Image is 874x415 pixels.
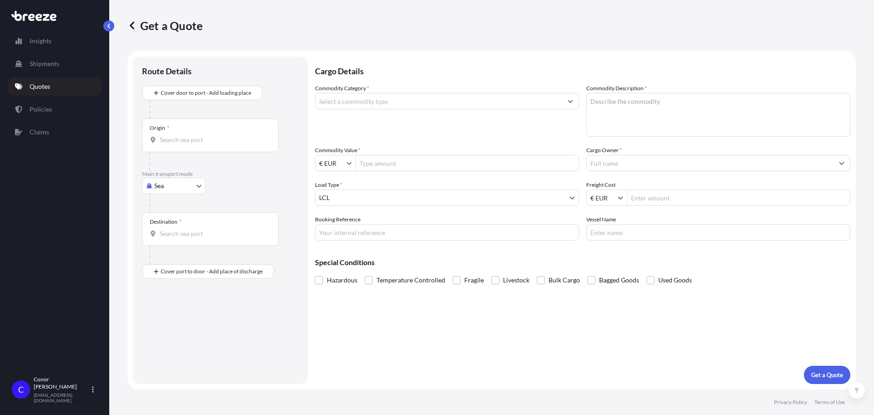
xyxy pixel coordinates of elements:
button: Get a Quote [804,366,850,384]
a: Insights [8,32,102,50]
button: Show suggestions [562,93,579,109]
input: Select a commodity type [315,93,562,109]
a: Privacy Policy [774,399,807,406]
label: Freight Cost [586,180,615,190]
button: LCL [315,190,579,206]
a: Quotes [8,77,102,96]
input: Enter name [586,224,850,241]
p: Route Details [142,66,192,77]
label: Commodity Value [315,146,361,155]
button: Show suggestions [833,155,850,171]
button: Cover door to port - Add loading place [142,86,263,100]
a: Claims [8,123,102,141]
span: Sea [154,181,164,190]
p: [EMAIL_ADDRESS][DOMAIN_NAME] [34,392,90,403]
button: Show suggestions [346,159,356,168]
span: Temperature Controlled [376,273,445,287]
p: Shipments [30,59,59,68]
input: Destination [160,229,267,238]
p: Special Conditions [315,259,850,266]
input: Freight Cost [587,190,618,206]
p: Insights [30,36,51,46]
input: Full name [587,155,833,171]
input: Your internal reference [315,224,579,241]
p: Get a Quote [811,370,843,379]
p: Claims [30,128,49,137]
span: Hazardous [327,273,357,287]
label: Cargo Owner [586,146,622,155]
span: Used Goods [658,273,692,287]
p: Get a Quote [127,18,203,33]
span: Load Type [315,180,342,190]
label: Commodity Description [586,84,647,93]
span: Cover port to door - Add place of discharge [161,267,263,276]
div: Origin [150,124,169,132]
p: Main transport mode [142,170,299,178]
input: Commodity Value [315,155,346,171]
span: Fragile [464,273,484,287]
span: C [18,385,24,394]
p: Quotes [30,82,50,91]
button: Select transport [142,178,206,194]
button: Show suggestions [618,193,627,202]
span: Livestock [503,273,529,287]
label: Commodity Category [315,84,369,93]
span: Bagged Goods [599,273,639,287]
span: Cover door to port - Add loading place [161,88,251,97]
p: Conor [PERSON_NAME] [34,376,90,390]
input: Type amount [356,155,579,171]
input: Enter amount [627,190,850,206]
input: Origin [160,135,267,144]
label: Booking Reference [315,215,361,224]
a: Shipments [8,55,102,73]
div: Destination [150,218,182,225]
a: Terms of Use [814,399,845,406]
a: Policies [8,100,102,118]
button: Cover port to door - Add place of discharge [142,264,274,279]
span: Bulk Cargo [549,273,580,287]
p: Cargo Details [315,56,850,84]
span: LCL [319,193,330,202]
p: Policies [30,105,52,114]
label: Vessel Name [586,215,616,224]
